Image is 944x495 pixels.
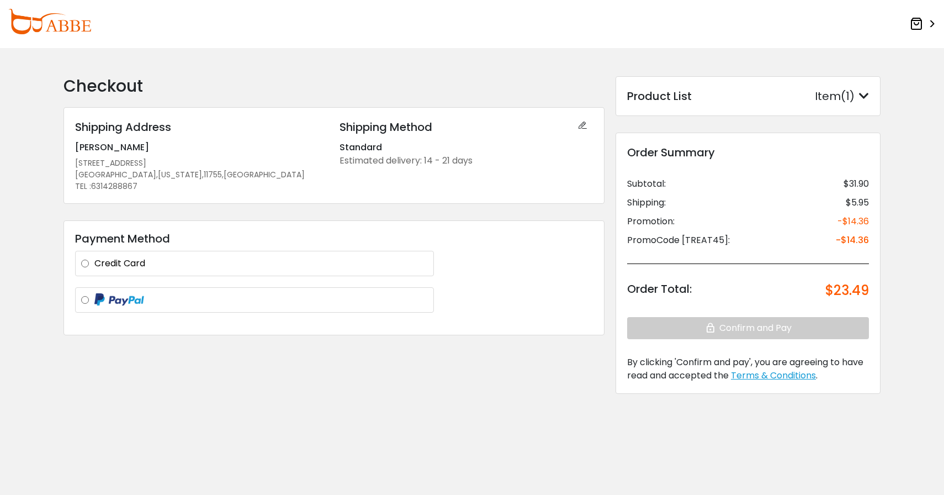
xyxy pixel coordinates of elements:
[910,14,936,34] a: >
[8,9,91,34] img: abbeglasses.com
[340,154,593,167] div: Estimated delivery: 14 - 21 days
[94,257,428,270] label: Credit Card
[63,76,604,96] h2: Checkout
[837,215,869,228] div: -$14.36
[925,14,936,34] span: >
[627,356,863,382] span: By clicking 'Confirm and pay', you are agreeing to have read and accepted the
[731,369,816,382] span: Terms & Conditions
[340,119,593,135] div: Shipping Method
[75,181,328,192] div: TEL :
[844,177,869,191] div: $31.90
[627,177,666,191] div: Subtotal:
[224,169,305,181] span: [GEOGRAPHIC_DATA]
[627,356,869,382] div: .
[340,141,593,154] div: Standard
[627,215,675,228] div: Promotion:
[91,181,137,192] span: 6314288867
[627,281,692,301] div: Order Total:
[75,141,149,154] span: [PERSON_NAME]
[75,119,328,135] div: Shipping Address
[627,88,692,104] div: Product List
[627,196,666,209] div: Shipping:
[94,293,144,307] img: paypal-logo.png
[158,169,202,181] span: [US_STATE]
[75,157,146,168] span: [STREET_ADDRESS]
[627,234,730,247] div: PromoCode [TREAT45]:
[627,144,869,161] div: Order Summary
[836,234,869,247] div: -$14.36
[75,169,328,181] div: , , ,
[815,88,869,104] div: Item(1)
[846,196,869,209] div: $5.95
[75,169,156,181] span: [GEOGRAPHIC_DATA]
[75,232,593,245] h3: Payment Method
[825,281,869,301] div: $23.49
[204,169,222,181] span: 11755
